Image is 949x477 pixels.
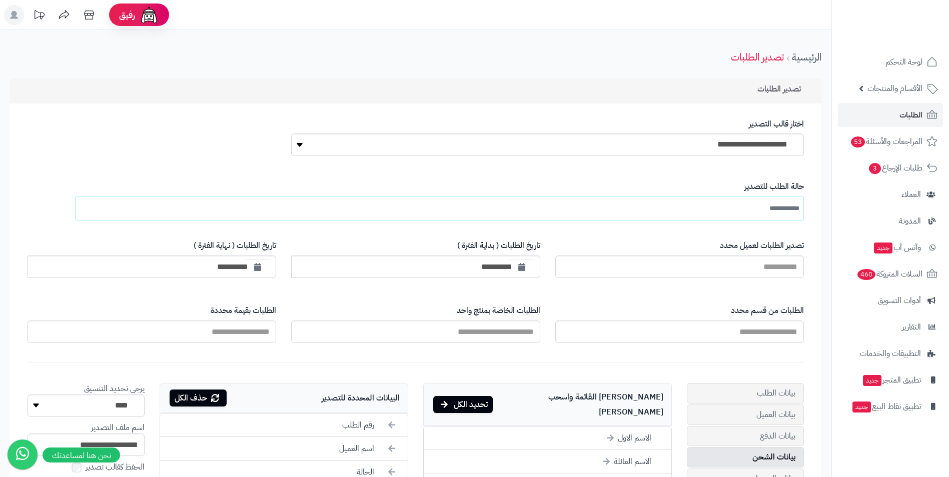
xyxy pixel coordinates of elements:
a: بيانات الطلب [687,383,804,403]
li: الحفظ كقالب تصدير [28,461,145,474]
span: الطلبات [899,108,922,122]
span: العملاء [901,187,921,201]
a: العملاء [838,182,943,206]
span: 53 [851,136,865,147]
span: أدوات التسويق [877,293,921,307]
a: المدونة [838,209,943,233]
span: جديد [852,401,871,412]
span: المدونة [899,214,921,228]
span: وآتس آب [873,240,921,254]
li: اسم العميل [160,437,408,460]
a: طلبات الإرجاع3 [838,156,943,180]
a: تصدير الطلبات [731,49,784,64]
a: الطلبات [838,103,943,127]
a: التقارير [838,315,943,339]
a: الرئيسية [792,49,821,64]
span: 3 [869,163,881,174]
label: الطلبات الخاصة بمنتج واحد [291,305,540,316]
span: المراجعات والأسئلة [850,134,922,148]
a: تطبيق المتجرجديد [838,368,943,392]
span: جديد [863,375,881,386]
span: جديد [874,242,892,253]
div: تحديد الكل [433,396,493,413]
span: 460 [857,269,875,280]
label: الطلبات من قسم محدد [555,305,804,316]
label: الطلبات بقيمة محددة [28,305,276,316]
span: تطبيق نقاط البيع [851,399,921,413]
div: حذف الكل [170,389,227,406]
span: السلات المتروكة [856,267,922,281]
div: [PERSON_NAME] القائمة واسحب [PERSON_NAME] [423,383,672,426]
a: المراجعات والأسئلة53 [838,129,943,153]
li: رقم الطلب [160,413,408,437]
a: بيانات الشحن [687,447,804,467]
span: رفيق [119,9,135,21]
span: الأقسام والمنتجات [867,81,922,95]
a: بيانات العميل [687,404,804,425]
div: البيانات المحددة للتصدير [160,383,408,413]
span: طلبات الإرجاع [868,161,922,175]
span: لوحة التحكم [885,55,922,69]
li: يرجى تحديد التنسيق [28,383,145,417]
label: تاريخ الطلبات ( بداية الفترة ) [291,240,540,251]
li: الاسم الاول [424,426,671,450]
span: التقارير [902,320,921,334]
label: حالة الطلب للتصدير [94,181,804,192]
label: تاريخ الطلبات ( نهاية الفترة ) [28,240,276,251]
h3: تصدير الطلبات [757,84,814,94]
a: تطبيق نقاط البيعجديد [838,394,943,418]
img: ai-face.png [139,5,159,25]
a: أدوات التسويق [838,288,943,312]
a: السلات المتروكة460 [838,262,943,286]
a: التطبيقات والخدمات [838,341,943,365]
a: لوحة التحكم [838,50,943,74]
label: اختار قالب التصدير [291,118,804,130]
span: تطبيق المتجر [862,373,921,387]
a: تحديثات المنصة [27,5,52,27]
li: اسم ملف التصدير [28,422,145,456]
li: الاسم العائلة [424,450,671,473]
a: بيانات الدفع [687,426,804,446]
a: وآتس آبجديد [838,235,943,259]
span: التطبيقات والخدمات [860,346,921,360]
label: تصدير الطلبات لعميل محدد [555,240,804,251]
